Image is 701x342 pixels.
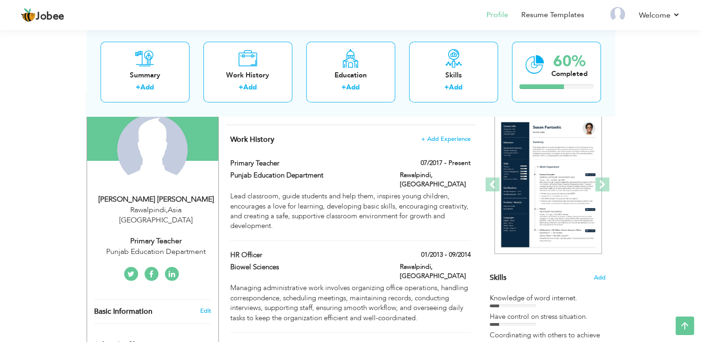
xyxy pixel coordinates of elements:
[230,250,386,260] label: HR Officer
[400,262,471,281] label: Rawalpindi, [GEOGRAPHIC_DATA]
[94,308,152,316] span: Basic Information
[108,70,182,80] div: Summary
[94,236,218,247] div: Primary Teacher
[21,8,36,23] img: jobee.io
[639,10,680,21] a: Welcome
[486,10,508,20] a: Profile
[230,283,470,323] div: Managing administrative work involves organizing office operations, handling correspondence, sche...
[490,312,606,322] div: Have control on stress situation.
[610,7,625,22] img: Profile Img
[551,69,587,79] div: Completed
[421,158,471,168] label: 07/2017 - Present
[551,54,587,69] div: 60%
[346,83,360,92] a: Add
[314,70,388,80] div: Education
[243,83,257,92] a: Add
[230,262,386,272] label: Biowel Sciences
[490,293,606,303] div: Knowledge of word internet.
[490,272,506,283] span: Skills
[200,307,211,315] a: Edit
[36,12,64,22] span: Jobee
[94,205,218,226] div: Rawalpindi Asia [GEOGRAPHIC_DATA]
[400,171,471,189] label: Rawalpindi, [GEOGRAPHIC_DATA]
[449,83,462,92] a: Add
[230,158,386,168] label: Primary Teacher
[444,83,449,93] label: +
[521,10,584,20] a: Resume Templates
[94,247,218,257] div: Punjab Education Department
[211,70,285,80] div: Work History
[341,83,346,93] label: +
[421,136,471,142] span: + Add Experience
[136,83,140,93] label: +
[230,171,386,180] label: Punjab Education Department
[117,114,188,185] img: Afshan Islam Abbasi
[140,83,154,92] a: Add
[594,273,606,282] span: Add
[230,191,470,231] div: Lead classroom, guide students and help them, inspires young children, encourages a love for lear...
[417,70,491,80] div: Skills
[421,250,471,260] label: 01/2013 - 09/2014
[94,194,218,205] div: [PERSON_NAME] [PERSON_NAME]
[239,83,243,93] label: +
[230,134,274,145] span: Work History
[166,205,168,215] span: ,
[230,135,470,144] h4: This helps to show the companies you have worked for.
[21,8,64,23] a: Jobee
